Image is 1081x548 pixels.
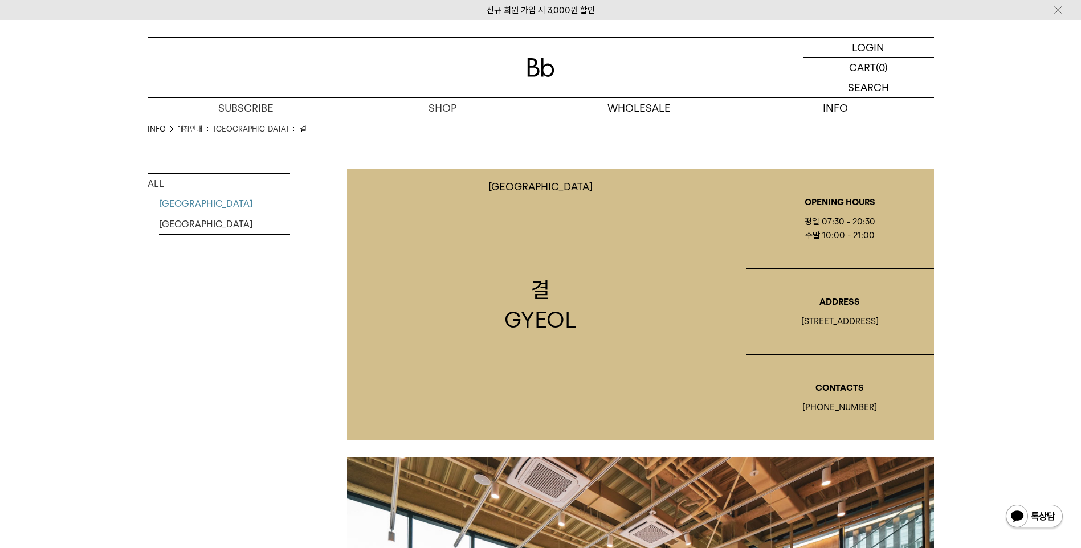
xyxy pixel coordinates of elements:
[746,381,934,395] p: CONTACTS
[746,215,934,242] div: 평일 07:30 - 20:30 주말 10:00 - 21:00
[300,124,306,135] li: 결
[876,58,888,77] p: (0)
[746,400,934,414] div: [PHONE_NUMBER]
[852,38,884,57] p: LOGIN
[803,38,934,58] a: LOGIN
[344,98,541,118] a: SHOP
[214,124,288,135] a: [GEOGRAPHIC_DATA]
[848,77,889,97] p: SEARCH
[803,58,934,77] a: CART (0)
[159,194,290,214] a: [GEOGRAPHIC_DATA]
[148,98,344,118] a: SUBSCRIBE
[504,275,577,305] p: 결
[541,98,737,118] p: WHOLESALE
[746,314,934,328] div: [STREET_ADDRESS]
[849,58,876,77] p: CART
[504,305,577,335] p: GYEOL
[527,58,554,77] img: 로고
[746,295,934,309] p: ADDRESS
[148,124,177,135] li: INFO
[148,174,290,194] a: ALL
[159,214,290,234] a: [GEOGRAPHIC_DATA]
[737,98,934,118] p: INFO
[1005,504,1064,531] img: 카카오톡 채널 1:1 채팅 버튼
[487,5,595,15] a: 신규 회원 가입 시 3,000원 할인
[177,124,202,135] a: 매장안내
[746,195,934,209] p: OPENING HOURS
[488,181,593,193] p: [GEOGRAPHIC_DATA]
